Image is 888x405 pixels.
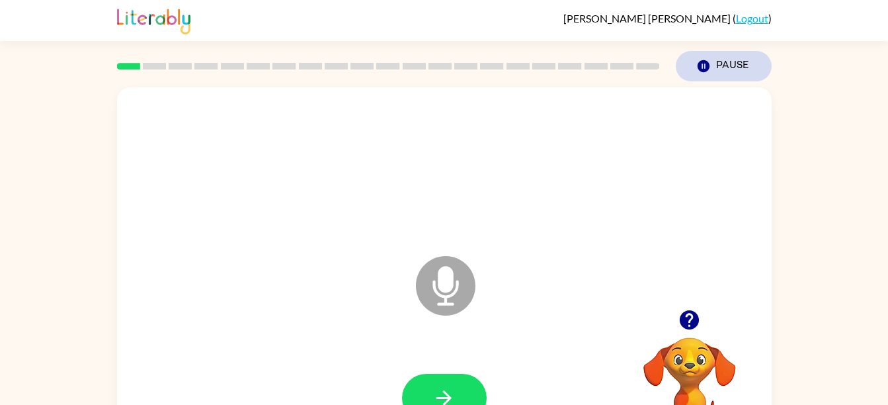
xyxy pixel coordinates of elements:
[676,51,772,81] button: Pause
[563,12,733,24] span: [PERSON_NAME] [PERSON_NAME]
[117,5,190,34] img: Literably
[563,12,772,24] div: ( )
[736,12,768,24] a: Logout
